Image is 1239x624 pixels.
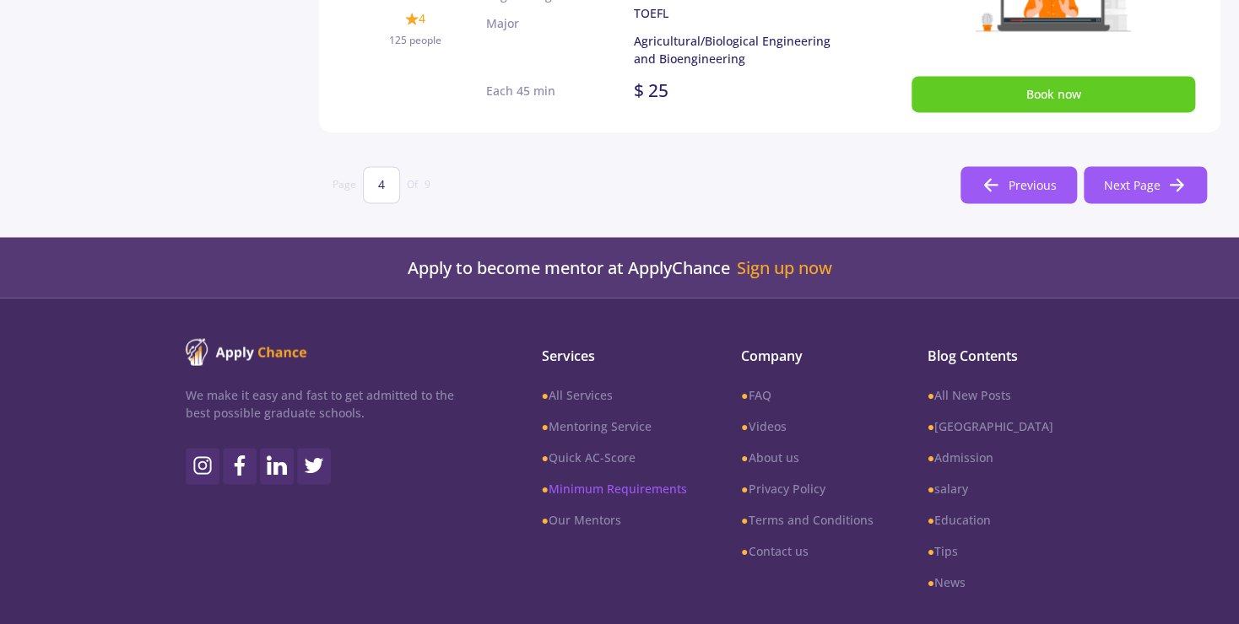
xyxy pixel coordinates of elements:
a: Sign up now [737,257,832,277]
a: ●[GEOGRAPHIC_DATA] [927,417,1052,434]
p: Each 45 min [486,82,555,100]
a: ●Quick AC-Score [541,448,686,465]
img: ApplyChance logo [186,338,307,365]
b: ● [741,480,748,496]
b: ● [741,542,748,558]
b: ● [541,386,548,402]
a: ●salary [927,479,1052,497]
a: ●Videos [741,417,873,434]
b: ● [927,480,933,496]
a: ●All New Posts [927,385,1052,403]
a: ●Our Mentors [541,510,686,528]
b: ● [927,386,933,402]
p: $ 25 [634,78,668,105]
button: Next Page [1084,166,1207,203]
b: ● [927,511,933,527]
span: Services [541,345,686,365]
a: ●FAQ [741,385,873,403]
a: ●Mentoring Service [541,417,686,434]
b: ● [927,449,933,465]
a: ●Education [927,510,1052,528]
span: Previous [1008,176,1056,194]
span: Company [741,345,873,365]
b: ● [741,417,748,433]
b: ● [927,417,933,433]
a: ●Tips [927,541,1052,559]
span: 9 [425,177,430,192]
a: ●Admission [927,448,1052,465]
p: Major [486,14,634,32]
a: ●Privacy Policy [741,479,873,497]
button: Previous [960,166,1077,203]
a: ●News [927,573,1052,590]
span: 125 people [389,33,441,47]
b: ● [741,449,748,465]
span: Blog Contents [927,345,1052,365]
a: ●About us [741,448,873,465]
b: ● [927,542,933,558]
a: ●Minimum Requirements [541,479,686,497]
b: ● [741,386,748,402]
p: Agricultural/Biological Engineering and Bioengineering [634,32,841,67]
b: ● [541,480,548,496]
a: ●Contact us [741,541,873,559]
span: Page [333,177,356,192]
p: We make it easy and fast to get admitted to the best possible graduate schools. [186,385,454,421]
b: ● [541,449,548,465]
a: ●Terms and Conditions [741,510,873,528]
span: Of [407,177,418,192]
button: Book now [912,76,1195,112]
b: ● [541,511,548,527]
a: ●All Services [541,385,686,403]
span: 4 [419,9,425,27]
span: Next Page [1103,176,1160,194]
b: ● [927,573,933,589]
b: ● [541,417,548,433]
b: ● [741,511,748,527]
p: TOEFL [634,4,841,22]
